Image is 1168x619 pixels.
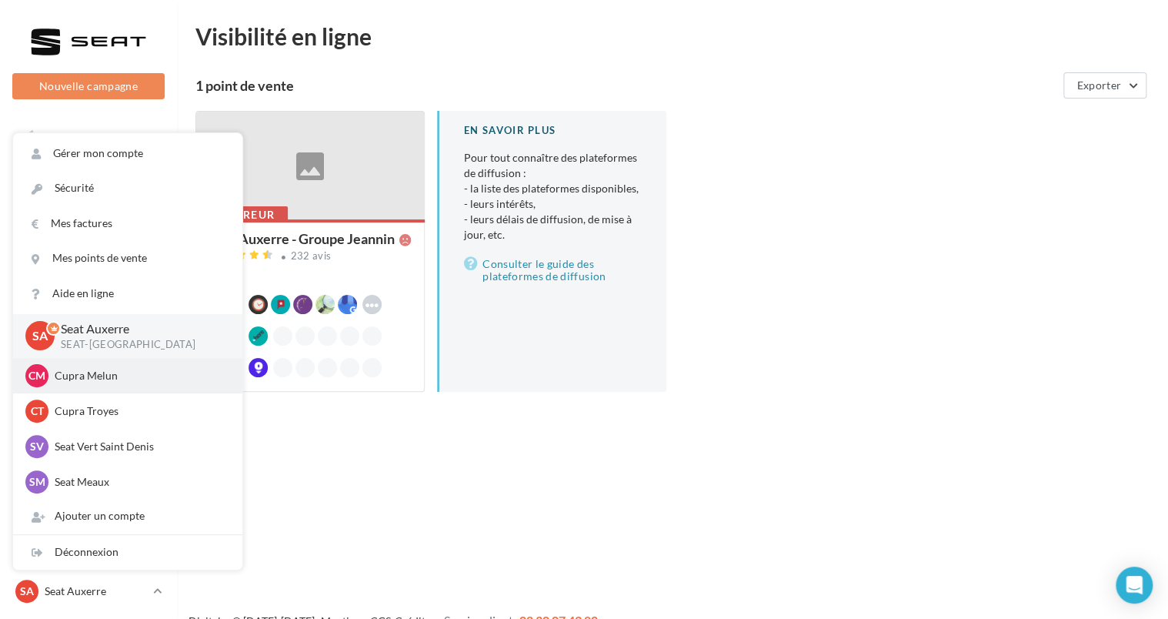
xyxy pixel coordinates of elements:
span: SA [20,584,34,599]
p: Pour tout connaître des plateformes de diffusion : [464,150,642,243]
li: - leurs délais de diffusion, de mise à jour, etc. [464,212,642,243]
a: Campagnes [9,238,168,270]
a: Médiathèque [9,314,168,346]
a: Boîte de réception [9,160,168,193]
a: Calendrier [9,353,168,385]
div: 1 point de vente [195,79,1057,92]
a: SA Seat Auxerre [12,577,165,606]
li: - leurs intérêts, [464,196,642,212]
div: Seat Auxerre - Groupe Jeannin [209,232,395,246]
a: Opérations [9,122,168,154]
div: Open Intercom Messenger [1116,567,1153,604]
a: Aide en ligne [13,276,242,311]
span: Exporter [1076,79,1121,92]
a: 232 avis [209,248,412,266]
button: Exporter [1063,72,1146,99]
p: SEAT-[GEOGRAPHIC_DATA] [61,338,218,352]
span: SA [32,327,48,345]
p: Seat Meaux [55,474,224,490]
span: CM [28,368,45,383]
div: Visibilité en ligne [195,25,1150,48]
li: - la liste des plateformes disponibles, [464,181,642,196]
button: Nouvelle campagne [12,73,165,99]
a: Mes factures [13,206,242,241]
div: En savoir plus [464,123,642,138]
span: Opérations [40,131,94,144]
p: Cupra Troyes [55,403,224,419]
p: Seat Auxerre [45,584,147,599]
span: CT [31,403,44,419]
span: SM [29,474,45,490]
div: 232 avis [291,251,332,261]
p: Seat Vert Saint Denis [55,439,224,454]
p: Cupra Melun [55,368,224,383]
a: Consulter le guide des plateformes de diffusion [464,255,642,286]
p: Seat Auxerre [61,320,218,338]
a: Gérer mon compte [13,136,242,171]
a: Sécurité [13,171,242,206]
a: Campagnes DataOnDemand [9,442,168,487]
a: PLV et print personnalisable [9,391,168,437]
a: Mes points de vente [13,241,242,276]
span: SV [30,439,44,454]
a: Contacts [9,276,168,309]
a: Visibilité en ligne [9,199,168,232]
div: Déconnexion [13,535,242,570]
div: Ajouter un compte [13,499,242,534]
